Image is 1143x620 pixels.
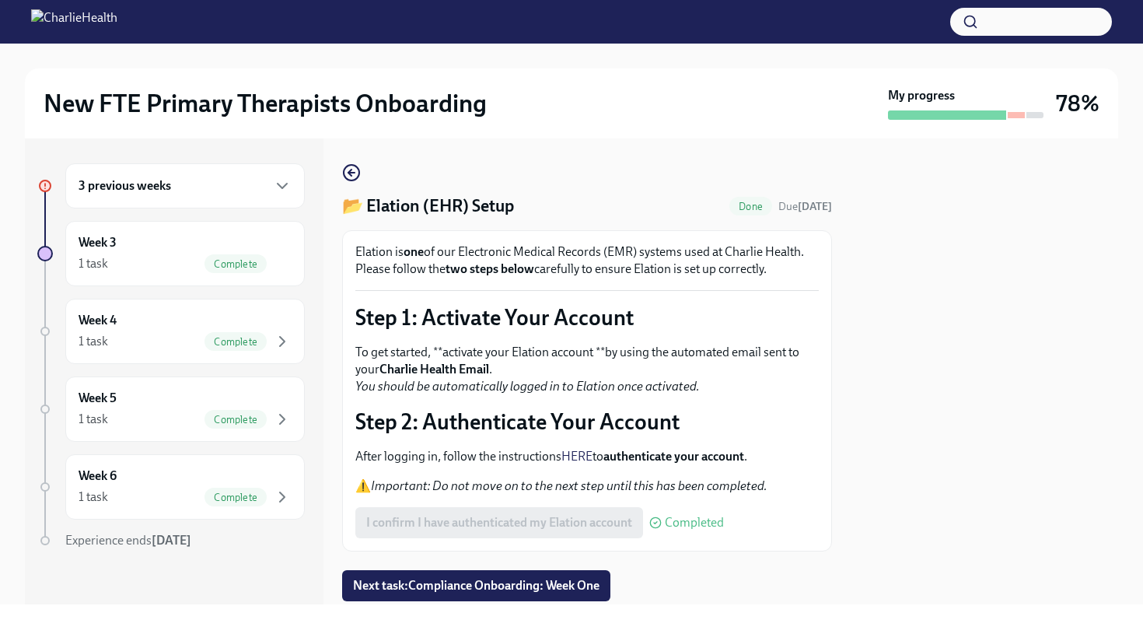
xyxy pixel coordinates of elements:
div: 1 task [79,255,108,272]
strong: two steps below [446,261,534,276]
span: Complete [204,336,267,348]
strong: [DATE] [152,533,191,548]
span: Complete [204,414,267,426]
span: Complete [204,492,267,503]
a: Week 61 taskComplete [37,454,305,520]
h6: Week 5 [79,390,117,407]
strong: authenticate your account [603,449,744,464]
strong: one [404,244,424,259]
h6: Week 3 [79,234,117,251]
a: Week 51 taskComplete [37,377,305,442]
em: Important: Do not move on to the next step until this has been completed. [371,478,767,493]
h6: Week 4 [79,312,117,329]
span: Next task : Compliance Onboarding: Week One [353,578,599,594]
h4: 📂 Elation (EHR) Setup [342,194,514,218]
div: 1 task [79,411,108,428]
p: To get started, **activate your Elation account **by using the automated email sent to your . [355,344,819,395]
p: Step 2: Authenticate Your Account [355,408,819,436]
h3: 78% [1056,89,1099,117]
p: After logging in, follow the instructions to . [355,448,819,465]
strong: My progress [888,87,955,104]
h6: 3 previous weeks [79,177,171,194]
p: Elation is of our Electronic Medical Records (EMR) systems used at Charlie Health. Please follow ... [355,243,819,278]
strong: Charlie Health Email [379,362,489,377]
span: September 6th, 2025 09:00 [778,199,832,214]
span: Done [729,201,772,212]
div: 1 task [79,333,108,350]
a: Week 31 taskComplete [37,221,305,286]
img: CharlieHealth [31,9,117,34]
div: 1 task [79,489,108,506]
h6: Week 6 [79,468,117,485]
a: HERE [561,449,592,464]
span: Completed [665,517,724,529]
strong: [DATE] [798,200,832,213]
button: Next task:Compliance Onboarding: Week One [342,570,610,601]
span: Experience ends [65,533,191,548]
em: You should be automatically logged in to Elation once activated. [355,379,700,394]
div: 3 previous weeks [65,163,305,208]
span: Complete [204,258,267,270]
p: Step 1: Activate Your Account [355,303,819,331]
h2: New FTE Primary Therapists Onboarding [44,88,487,119]
span: Due [778,200,832,213]
p: ⚠️ [355,478,819,495]
a: Week 41 taskComplete [37,299,305,364]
